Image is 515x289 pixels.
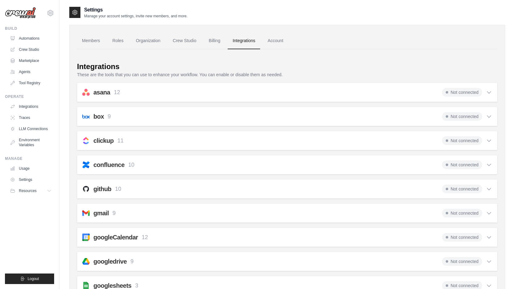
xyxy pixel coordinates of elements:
img: asana.svg [82,89,90,96]
p: 9 [108,112,111,121]
div: Operate [5,94,54,99]
span: Not connected [442,257,482,266]
span: Not connected [442,160,482,169]
h2: Settings [84,6,187,14]
a: Members [77,33,105,49]
a: Agents [7,67,54,77]
h2: github [93,185,111,193]
a: Environment Variables [7,135,54,150]
a: Automations [7,33,54,43]
p: 11 [117,137,123,145]
h2: gmail [93,209,109,217]
a: LLM Connections [7,124,54,134]
span: Not connected [442,185,482,193]
h2: confluence [93,160,125,169]
p: 9 [131,257,134,266]
a: Integrations [228,33,260,49]
img: Logo [5,7,36,19]
h2: googleCalendar [93,233,138,242]
a: Integrations [7,102,54,112]
span: Not connected [442,136,482,145]
img: clickup.svg [82,137,90,144]
h2: clickup [93,136,114,145]
button: Resources [7,186,54,196]
span: Not connected [442,112,482,121]
a: Roles [107,33,128,49]
p: 10 [115,185,121,193]
span: Not connected [442,88,482,97]
img: googleCalendar.svg [82,234,90,241]
img: confluence.svg [82,161,90,169]
div: Manage [5,156,54,161]
h2: box [93,112,104,121]
a: Marketplace [7,56,54,66]
span: Not connected [442,233,482,242]
div: Integrations [77,62,119,72]
p: 12 [114,88,120,97]
a: Crew Studio [7,45,54,55]
div: Build [5,26,54,31]
span: Resources [19,188,36,193]
a: Traces [7,113,54,123]
img: box.svg [82,113,90,120]
p: 12 [142,233,148,242]
p: 10 [128,161,135,169]
a: Usage [7,164,54,173]
a: Billing [204,33,225,49]
p: 9 [113,209,116,217]
a: Settings [7,175,54,185]
h2: googledrive [93,257,127,266]
p: These are the tools that you can use to enhance your workflow. You can enable or disable them as ... [77,72,497,78]
a: Account [263,33,288,49]
img: googledrive.svg [82,258,90,265]
a: Crew Studio [168,33,201,49]
button: Logout [5,274,54,284]
img: github.svg [82,185,90,193]
h2: asana [93,88,110,97]
p: Manage your account settings, invite new members, and more. [84,14,187,19]
a: Tool Registry [7,78,54,88]
img: gmail.svg [82,209,90,217]
span: Not connected [442,209,482,217]
a: Organization [131,33,165,49]
span: Logout [28,276,39,281]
